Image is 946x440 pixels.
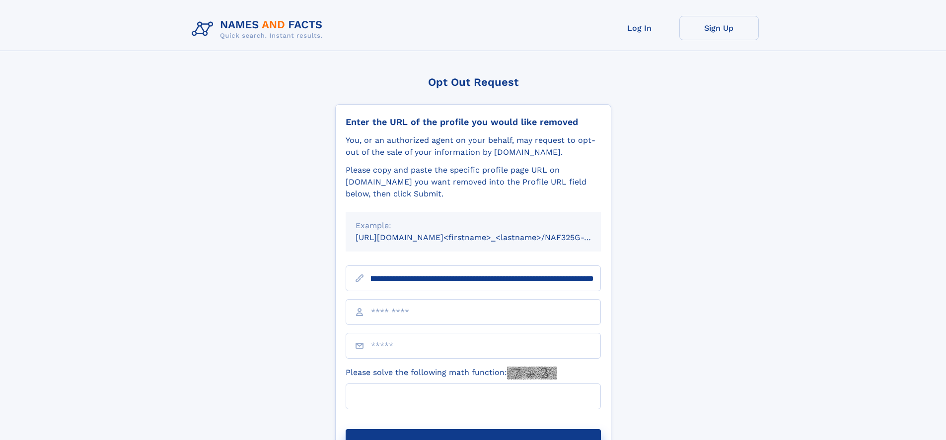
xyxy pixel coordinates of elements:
[600,16,679,40] a: Log In
[346,164,601,200] div: Please copy and paste the specific profile page URL on [DOMAIN_NAME] you want removed into the Pr...
[188,16,331,43] img: Logo Names and Facts
[335,76,611,88] div: Opt Out Request
[346,134,601,158] div: You, or an authorized agent on your behalf, may request to opt-out of the sale of your informatio...
[346,367,557,379] label: Please solve the following math function:
[679,16,759,40] a: Sign Up
[346,117,601,127] div: Enter the URL of the profile you would like removed
[356,233,620,242] small: [URL][DOMAIN_NAME]<firstname>_<lastname>/NAF325G-xxxxxxxx
[356,220,591,232] div: Example:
